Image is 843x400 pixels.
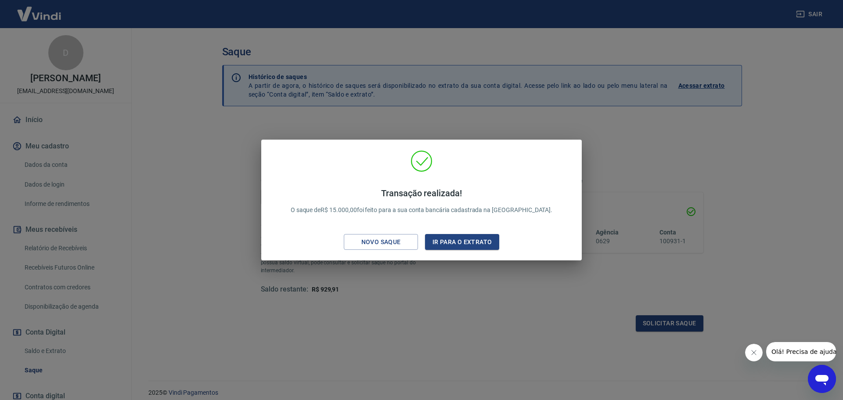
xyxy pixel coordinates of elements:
[745,344,763,361] iframe: Close message
[351,237,411,248] div: Novo saque
[425,234,499,250] button: Ir para o extrato
[291,188,553,215] p: O saque de R$ 15.000,00 foi feito para a sua conta bancária cadastrada na [GEOGRAPHIC_DATA].
[766,342,836,361] iframe: Message from company
[344,234,418,250] button: Novo saque
[808,365,836,393] iframe: Button to launch messaging window
[291,188,553,198] h4: Transação realizada!
[5,6,74,13] span: Olá! Precisa de ajuda?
